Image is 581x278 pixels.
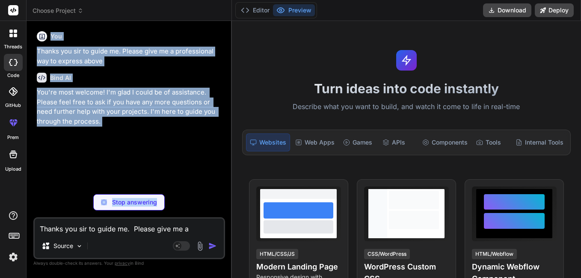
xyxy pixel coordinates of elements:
img: icon [208,242,217,250]
div: CSS/WordPress [364,249,410,259]
button: Download [483,3,531,17]
p: Always double-check its answers. Your in Bind [33,259,225,267]
img: settings [6,250,21,264]
p: Stop answering [112,198,157,207]
button: Deploy [535,3,574,17]
span: Choose Project [33,6,83,15]
label: GitHub [5,102,21,109]
button: Editor [237,4,273,16]
label: prem [7,134,19,141]
label: Upload [5,166,21,173]
div: Websites [246,133,290,151]
div: APIs [379,133,417,151]
h6: You [50,32,62,41]
p: Thanks you sir to guide me. Please give me a professional way to express above [37,47,223,66]
div: Internal Tools [512,133,567,151]
img: Pick Models [76,243,83,250]
label: code [7,72,19,79]
p: You're most welcome! I'm glad I could be of assistance. Please feel free to ask if you have any m... [37,88,223,126]
label: threads [4,43,22,50]
button: Preview [273,4,315,16]
h1: Turn ideas into code instantly [237,81,576,96]
div: HTML/CSS/JS [256,249,298,259]
span: privacy [115,260,130,266]
h6: Bind AI [50,74,71,82]
div: Games [340,133,378,151]
h4: Modern Landing Page [256,261,341,273]
p: Describe what you want to build, and watch it come to life in real-time [237,101,576,112]
div: Components [419,133,471,151]
div: HTML/Webflow [472,249,517,259]
img: attachment [195,241,205,251]
p: Source [53,242,73,250]
div: Web Apps [292,133,338,151]
div: Tools [473,133,511,151]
